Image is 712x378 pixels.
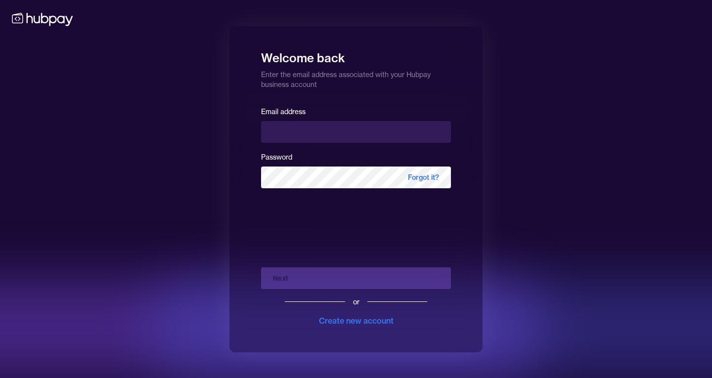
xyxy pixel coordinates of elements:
[261,66,451,89] p: Enter the email address associated with your Hubpay business account
[396,167,451,188] span: Forgot it?
[353,297,359,307] div: or
[261,44,451,66] h1: Welcome back
[261,153,292,162] label: Password
[261,107,306,116] label: Email address
[319,315,394,327] div: Create new account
